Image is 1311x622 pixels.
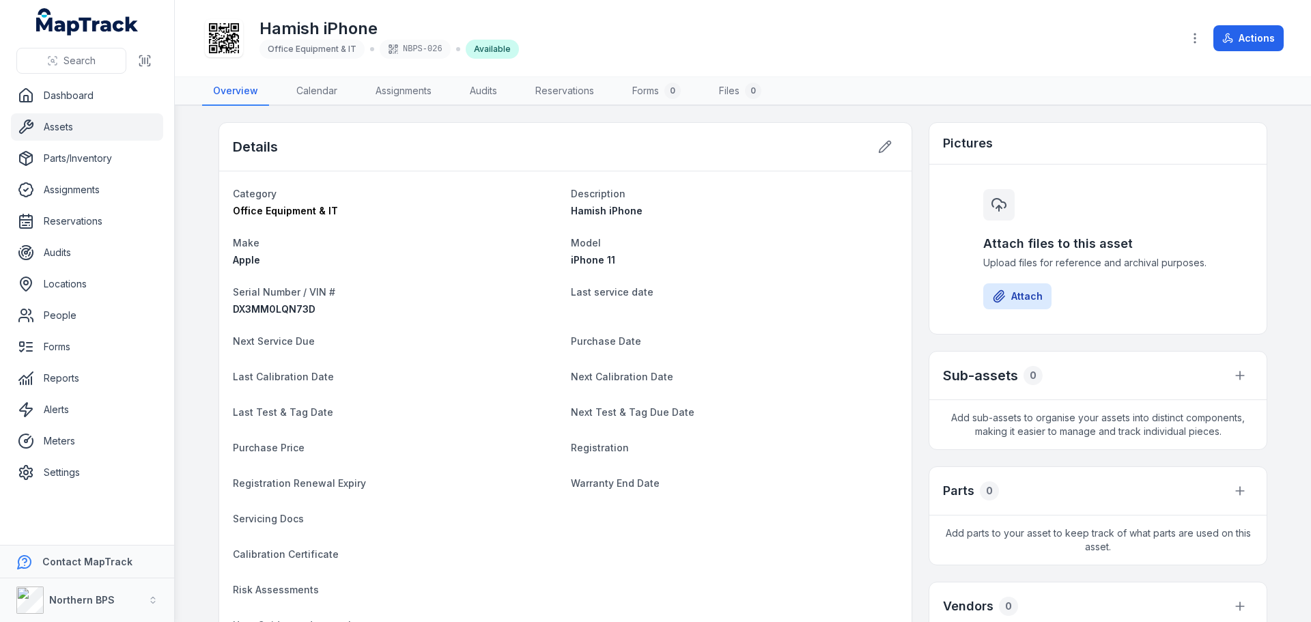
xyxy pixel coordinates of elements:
a: MapTrack [36,8,139,36]
span: Make [233,237,259,249]
a: Calendar [285,77,348,106]
h3: Parts [943,481,974,500]
h1: Hamish iPhone [259,18,519,40]
span: Last Test & Tag Date [233,406,333,418]
button: Search [16,48,126,74]
a: Reports [11,365,163,392]
a: Alerts [11,396,163,423]
span: iPhone 11 [571,254,615,266]
span: Add sub-assets to organise your assets into distinct components, making it easier to manage and t... [929,400,1267,449]
a: Audits [11,239,163,266]
span: Registration [571,442,629,453]
span: Hamish iPhone [571,205,643,216]
div: Available [466,40,519,59]
span: Warranty End Date [571,477,660,489]
a: Forms [11,333,163,361]
div: NBPS-026 [380,40,451,59]
span: Search [64,54,96,68]
a: Files0 [708,77,772,106]
a: Audits [459,77,508,106]
h2: Details [233,137,278,156]
div: 0 [745,83,761,99]
div: 0 [999,597,1018,616]
div: 0 [1024,366,1043,385]
h3: Pictures [943,134,993,153]
span: Serial Number / VIN # [233,286,335,298]
a: Assignments [11,176,163,203]
strong: Northern BPS [49,594,115,606]
span: Next Calibration Date [571,371,673,382]
button: Actions [1213,25,1284,51]
span: Description [571,188,625,199]
div: 0 [664,83,681,99]
span: Apple [233,254,260,266]
span: Purchase Price [233,442,305,453]
a: Assets [11,113,163,141]
strong: Contact MapTrack [42,556,132,567]
span: Risk Assessments [233,584,319,595]
span: Add parts to your asset to keep track of what parts are used on this asset. [929,515,1267,565]
span: Next Service Due [233,335,315,347]
span: Calibration Certificate [233,548,339,560]
a: Settings [11,459,163,486]
span: Upload files for reference and archival purposes. [983,256,1213,270]
span: Model [571,237,601,249]
span: DX3MM0LQN73D [233,303,315,315]
a: Forms0 [621,77,692,106]
span: Servicing Docs [233,513,304,524]
span: Registration Renewal Expiry [233,477,366,489]
a: Reservations [524,77,605,106]
a: Reservations [11,208,163,235]
h3: Attach files to this asset [983,234,1213,253]
span: Category [233,188,277,199]
span: Purchase Date [571,335,641,347]
h2: Sub-assets [943,366,1018,385]
a: People [11,302,163,329]
a: Assignments [365,77,442,106]
a: Locations [11,270,163,298]
button: Attach [983,283,1052,309]
span: Office Equipment & IT [268,44,356,54]
span: Office Equipment & IT [233,205,338,216]
div: 0 [980,481,999,500]
span: Last Calibration Date [233,371,334,382]
h3: Vendors [943,597,993,616]
a: Parts/Inventory [11,145,163,172]
a: Overview [202,77,269,106]
a: Meters [11,427,163,455]
a: Dashboard [11,82,163,109]
span: Next Test & Tag Due Date [571,406,694,418]
span: Last service date [571,286,653,298]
